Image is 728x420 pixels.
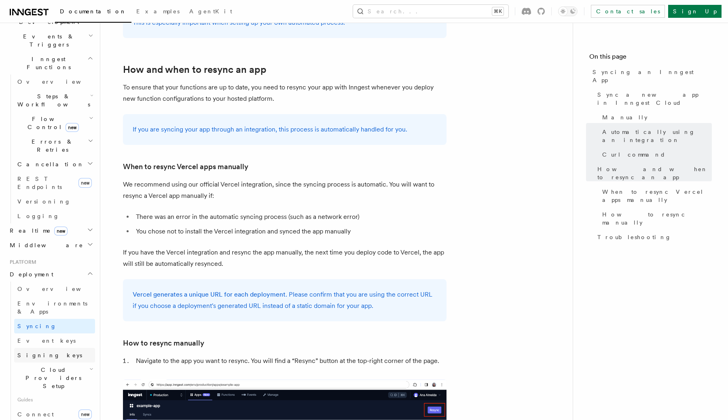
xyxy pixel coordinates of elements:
span: Cloud Providers Setup [14,366,89,390]
p: We recommend using our official Vercel integration, since the syncing process is automatic. You w... [123,179,447,202]
span: Curl command [602,151,666,159]
button: Search...⌘K [353,5,508,18]
a: Signing keys [14,348,95,363]
button: Middleware [6,238,95,252]
span: Errors & Retries [14,138,88,154]
span: When to resync Vercel apps manually [602,188,712,204]
h4: On this page [589,52,712,65]
span: Cancellation [14,160,84,168]
span: Versioning [17,198,71,205]
button: Cancellation [14,157,95,172]
a: Sign Up [668,5,722,18]
button: Realtimenew [6,223,95,238]
span: Environments & Apps [17,300,87,315]
button: Deployment [6,267,95,282]
a: Contact sales [591,5,665,18]
a: How and when to resync an app [594,162,712,185]
button: Inngest Functions [6,52,95,74]
span: Documentation [60,8,127,15]
span: Guides [14,393,95,406]
span: Connect [17,411,54,418]
span: Manually [602,113,648,121]
span: REST Endpoints [17,176,62,190]
span: Signing keys [17,352,82,358]
span: Syncing an Inngest App [593,68,712,84]
a: Manually [599,110,712,125]
a: AgentKit [184,2,237,22]
span: Automatically using an integration [602,128,712,144]
span: Flow Control [14,115,89,131]
a: Automatically using an integration [599,125,712,147]
a: How to resync manually [599,207,712,230]
span: Examples [136,8,180,15]
a: Overview [14,282,95,296]
span: Sync a new app in Inngest Cloud [597,91,712,107]
div: Inngest Functions [6,74,95,223]
span: AgentKit [189,8,232,15]
button: Steps & Workflows [14,89,95,112]
a: Sync a new app in Inngest Cloud [594,87,712,110]
a: When to resync Vercel apps manually [123,161,248,172]
a: Syncing an Inngest App [589,65,712,87]
span: Inngest Functions [6,55,87,71]
a: Examples [131,2,184,22]
p: If you have the Vercel integration and resync the app manually, the next time you deploy code to ... [123,247,447,269]
span: Realtime [6,227,68,235]
button: Toggle dark mode [558,6,578,16]
span: Overview [17,78,101,85]
span: Event keys [17,337,76,344]
a: Logging [14,209,95,223]
a: Vercel generates a unique URL for each deployment [133,291,286,298]
a: Versioning [14,194,95,209]
span: Steps & Workflows [14,92,90,108]
kbd: ⌘K [492,7,504,15]
button: Errors & Retries [14,134,95,157]
span: Events & Triggers [6,32,88,49]
span: Platform [6,259,36,265]
span: new [66,123,79,132]
a: Troubleshooting [594,230,712,244]
a: Overview [14,74,95,89]
span: How and when to resync an app [597,165,712,181]
li: Navigate to the app you want to resync. You will find a “Resync” button at the top-right corner o... [133,355,447,367]
span: Troubleshooting [597,233,671,241]
span: Middleware [6,241,83,249]
span: Syncing [17,323,57,329]
button: Cloud Providers Setup [14,363,95,393]
p: . Please confirm that you are using the correct URL if you choose a deployment's generated URL in... [133,289,437,312]
a: How and when to resync an app [123,64,267,75]
p: To ensure that your functions are up to date, you need to resync your app with Inngest whenever y... [123,82,447,104]
li: There was an error in the automatic syncing process (such as a network error) [133,211,447,223]
button: Flow Controlnew [14,112,95,134]
span: new [54,227,68,235]
span: How to resync manually [602,210,712,227]
a: REST Endpointsnew [14,172,95,194]
button: Events & Triggers [6,29,95,52]
a: Environments & Apps [14,296,95,319]
span: new [78,178,92,188]
a: Event keys [14,333,95,348]
a: When to resync Vercel apps manually [599,185,712,207]
li: You chose not to install the Vercel integration and synced the app manually [133,226,447,237]
p: If you are syncing your app through an integration, this process is automatically handled for you. [133,124,437,135]
a: Syncing [14,319,95,333]
span: Logging [17,213,59,219]
span: Overview [17,286,101,292]
a: Documentation [55,2,131,23]
span: Deployment [6,270,53,278]
a: Curl command [599,147,712,162]
span: new [78,409,92,419]
a: How to resync manually [123,337,204,349]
